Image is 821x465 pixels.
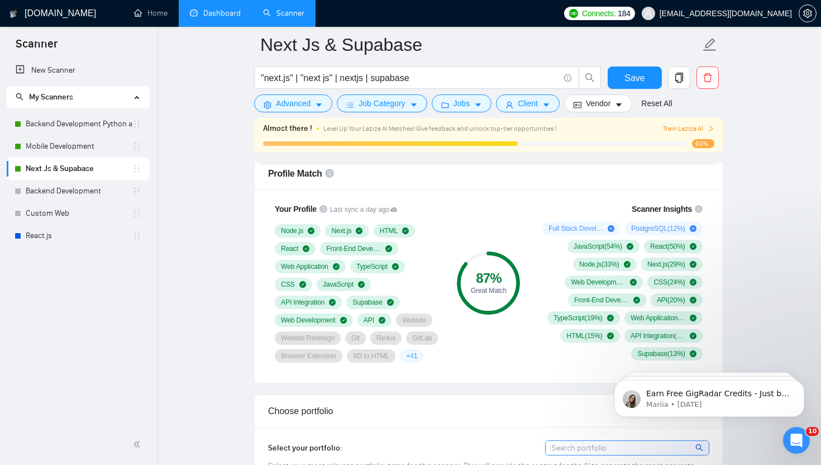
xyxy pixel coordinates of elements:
button: barsJob Categorycaret-down [337,94,427,112]
span: Save [624,71,645,85]
span: Next.js ( 29 %) [647,260,685,269]
span: Job Category [359,97,405,110]
span: Web Development [281,316,336,325]
span: check-circle [690,315,696,321]
span: Node.js ( 33 %) [579,260,619,269]
span: right [708,125,714,132]
span: GitLab [412,334,432,343]
span: API ( 20 %) [657,296,685,305]
span: check-circle [627,243,633,250]
a: dashboardDashboard [190,8,241,18]
a: searchScanner [263,8,304,18]
div: Choose portfolio [268,395,709,427]
span: check-circle [690,297,696,303]
span: Web Development ( 26 %) [571,278,626,287]
span: Web Application [281,262,328,271]
span: Supabase [352,298,383,307]
span: check-circle [402,227,409,234]
button: idcardVendorcaret-down [564,94,632,112]
span: caret-down [410,101,418,109]
span: check-circle [690,279,696,286]
span: edit [703,37,717,52]
span: check-circle [624,261,631,268]
li: React.js [7,225,149,247]
span: plus-circle [608,225,614,232]
span: Almost there ! [263,122,312,135]
span: holder [132,231,141,240]
input: Search portfolio [546,441,709,455]
span: Client [518,97,538,110]
span: Vendor [586,97,610,110]
span: check-circle [299,281,306,288]
li: Backend Development Python and Go [7,113,149,135]
span: check-circle [387,299,394,306]
span: double-left [133,439,144,450]
span: setting [799,9,816,18]
div: Great Match [457,287,520,294]
li: Next Js & Supabase [7,158,149,180]
button: Save [608,67,662,89]
span: check-circle [340,317,347,324]
li: Mobile Development [7,135,149,158]
span: delete [697,73,718,83]
a: Backend Development Python and Go [26,113,132,135]
button: setting [799,4,817,22]
a: React.js [26,225,132,247]
span: holder [132,187,141,196]
span: search [16,93,23,101]
a: Custom Web [26,202,132,225]
span: info-circle [325,169,334,178]
span: TypeScript ( 19 %) [553,314,603,322]
span: check-circle [690,350,696,357]
span: check-circle [392,263,399,270]
span: Next.js [331,226,351,235]
span: holder [132,164,141,173]
span: search [695,442,705,454]
span: caret-down [474,101,482,109]
span: user [645,10,652,17]
span: Full Stack Development ( 68 %) [548,224,603,233]
span: Advanced [276,97,311,110]
span: info-circle [319,205,327,213]
span: check-circle [308,227,314,234]
span: Website [402,316,426,325]
span: holder [132,120,141,129]
span: check-circle [358,281,365,288]
a: Next Js & Supabase [26,158,132,180]
span: check-circle [630,279,637,286]
span: TypeScript [356,262,388,271]
a: Mobile Development [26,135,132,158]
div: 87 % [457,272,520,285]
iframe: Intercom notifications message [598,357,821,435]
span: user [505,101,513,109]
span: Front-End Development ( 22 %) [574,296,629,305]
span: check-circle [607,315,614,321]
span: PostgreSQL ( 12 %) [631,224,685,233]
img: logo [9,5,17,23]
span: folder [441,101,449,109]
span: check-circle [690,261,696,268]
button: Train Laziza AI [663,124,714,134]
span: API Integration [281,298,324,307]
span: Scanner [7,36,66,59]
span: caret-down [542,101,550,109]
button: folderJobscaret-down [432,94,492,112]
span: Last sync a day ago [330,205,397,215]
span: Scanner Insights [632,205,692,213]
span: My Scanners [29,92,73,102]
span: Connects: [582,7,615,20]
span: check-circle [329,299,336,306]
li: Backend Development [7,180,149,202]
span: caret-down [315,101,323,109]
span: info-circle [564,74,571,82]
span: JavaScript [323,280,354,289]
span: API Integration ( 13 %) [631,331,685,340]
span: React [281,244,298,253]
span: check-circle [379,317,385,324]
a: New Scanner [16,59,140,82]
span: + 41 [406,352,417,360]
button: userClientcaret-down [496,94,560,112]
